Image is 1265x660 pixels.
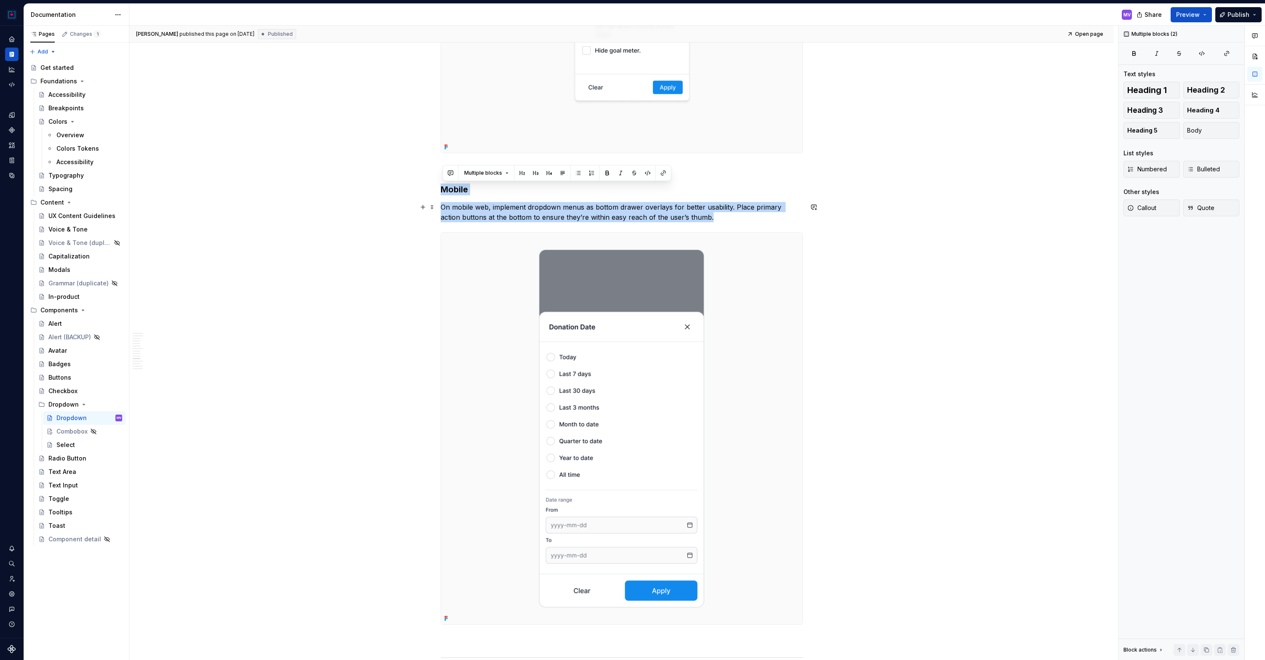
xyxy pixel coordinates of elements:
span: [PERSON_NAME] [136,31,178,37]
span: Preview [1176,11,1200,19]
button: Body [1183,122,1240,139]
a: Alert (BACKUP) [35,330,126,344]
a: Grammar (duplicate) [35,277,126,290]
a: Component detail [35,532,126,546]
img: 17077652-375b-4f2c-92b0-528c72b71ea0.png [7,10,17,20]
span: Body [1187,126,1202,135]
div: Documentation [31,11,110,19]
div: Capitalization [48,252,90,261]
a: Colors Tokens [43,142,126,155]
a: Modals [35,263,126,277]
div: Get started [40,64,74,72]
div: Breakpoints [48,104,84,112]
a: Combobox [43,425,126,438]
div: Accessibility [48,90,86,99]
div: Other styles [1123,188,1159,196]
a: Breakpoints [35,101,126,115]
a: In-product [35,290,126,303]
a: Checkbox [35,384,126,398]
button: Heading 5 [1123,122,1180,139]
div: Alert (BACKUP) [48,333,91,341]
a: Documentation [5,48,19,61]
div: Colors [48,117,67,126]
div: Foundations [27,75,126,88]
a: Get started [27,61,126,75]
div: Dropdown [35,398,126,411]
span: Numbered [1127,165,1167,173]
a: Select [43,438,126,452]
a: Tooltips [35,506,126,519]
div: Voice & Tone (duplicate) [48,239,111,247]
a: Accessibility [35,88,126,101]
div: Content [27,196,126,209]
div: MV [117,414,121,422]
div: Dropdown [56,414,87,422]
div: Components [27,303,126,317]
svg: Supernova Logo [8,645,16,653]
div: published this page on [DATE] [179,31,254,37]
button: Search ⌘K [5,557,19,570]
div: Home [5,32,19,46]
div: Typography [48,171,84,180]
div: Combobox [56,427,88,436]
div: Spacing [48,185,72,193]
a: Voice & Tone [35,223,126,236]
div: List styles [1123,149,1153,157]
div: Select [56,441,75,449]
button: Publish [1215,7,1262,22]
div: Checkbox [48,387,78,395]
span: Add [37,48,48,55]
a: Assets [5,138,19,152]
div: Overview [56,131,84,139]
button: Contact support [5,602,19,616]
div: UX Content Guidelines [48,212,115,220]
button: Numbered [1123,161,1180,178]
div: MV [1123,11,1131,18]
div: Voice & Tone [48,225,88,234]
div: Page tree [27,61,126,546]
a: Toggle [35,492,126,506]
a: Buttons [35,371,126,384]
span: Heading 4 [1187,106,1220,114]
a: Data sources [5,169,19,182]
div: Radio Button [48,454,86,463]
a: Analytics [5,63,19,76]
a: Colors [35,115,126,128]
div: Text Area [48,468,76,476]
a: Text Input [35,479,126,492]
button: Heading 2 [1183,82,1240,98]
div: Design tokens [5,108,19,122]
img: 720d9d93-320e-4b58-89b3-6917b04cb52a.png [441,233,802,624]
a: Components [5,123,19,137]
div: Toast [48,522,65,530]
div: Block actions [1123,647,1157,653]
a: Storybook stories [5,154,19,167]
div: Avatar [48,346,67,355]
a: Overview [43,128,126,142]
a: Code automation [5,78,19,91]
div: Block actions [1123,644,1164,656]
div: Invite team [5,572,19,585]
a: Avatar [35,344,126,357]
button: Heading 1 [1123,82,1180,98]
a: Badges [35,357,126,371]
a: UX Content Guidelines [35,209,126,223]
span: Publish [1228,11,1249,19]
span: Heading 1 [1127,86,1167,94]
div: Tooltips [48,508,72,516]
div: Buttons [48,373,71,382]
div: In-product [48,293,80,301]
p: On mobile web, implement dropdown menus as bottom drawer overlays for better usability. Place pri... [441,202,803,222]
button: Quote [1183,200,1240,216]
span: Share [1145,11,1162,19]
span: Published [268,31,293,37]
span: Open page [1075,31,1103,37]
span: 1 [94,31,101,37]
